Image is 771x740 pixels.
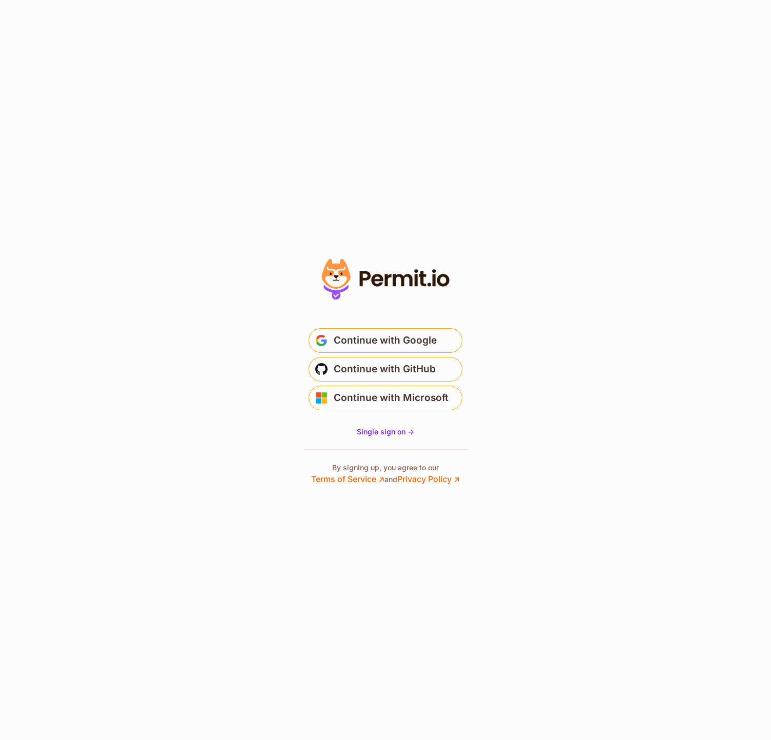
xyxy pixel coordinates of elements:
[309,386,462,410] button: Continue with Microsoft
[334,332,437,349] span: Continue with Google
[311,474,384,484] a: Terms of Service ↗
[357,427,414,437] a: Single sign on ->
[309,328,462,353] button: Continue with Google
[334,390,449,406] span: Continue with Microsoft
[357,427,414,436] span: Single sign on ->
[311,463,460,485] p: By signing up, you agree to our and
[397,474,460,484] a: Privacy Policy ↗
[334,361,436,377] span: Continue with GitHub
[309,357,462,382] button: Continue with GitHub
